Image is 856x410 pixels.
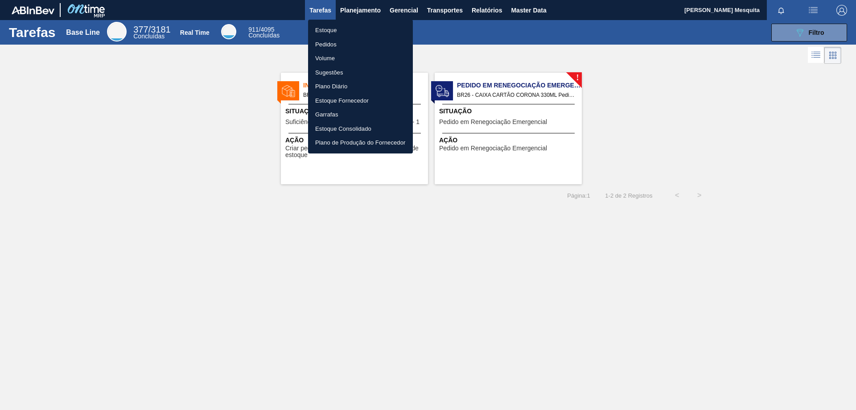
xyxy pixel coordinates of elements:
[308,51,413,66] a: Volume
[308,37,413,52] a: Pedidos
[308,122,413,136] a: Estoque Consolidado
[308,23,413,37] a: Estoque
[308,136,413,150] a: Plano de Produção do Fornecedor
[308,94,413,108] a: Estoque Fornecedor
[308,66,413,80] a: Sugestões
[308,79,413,94] a: Plano Diário
[308,108,413,122] a: Garrafas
